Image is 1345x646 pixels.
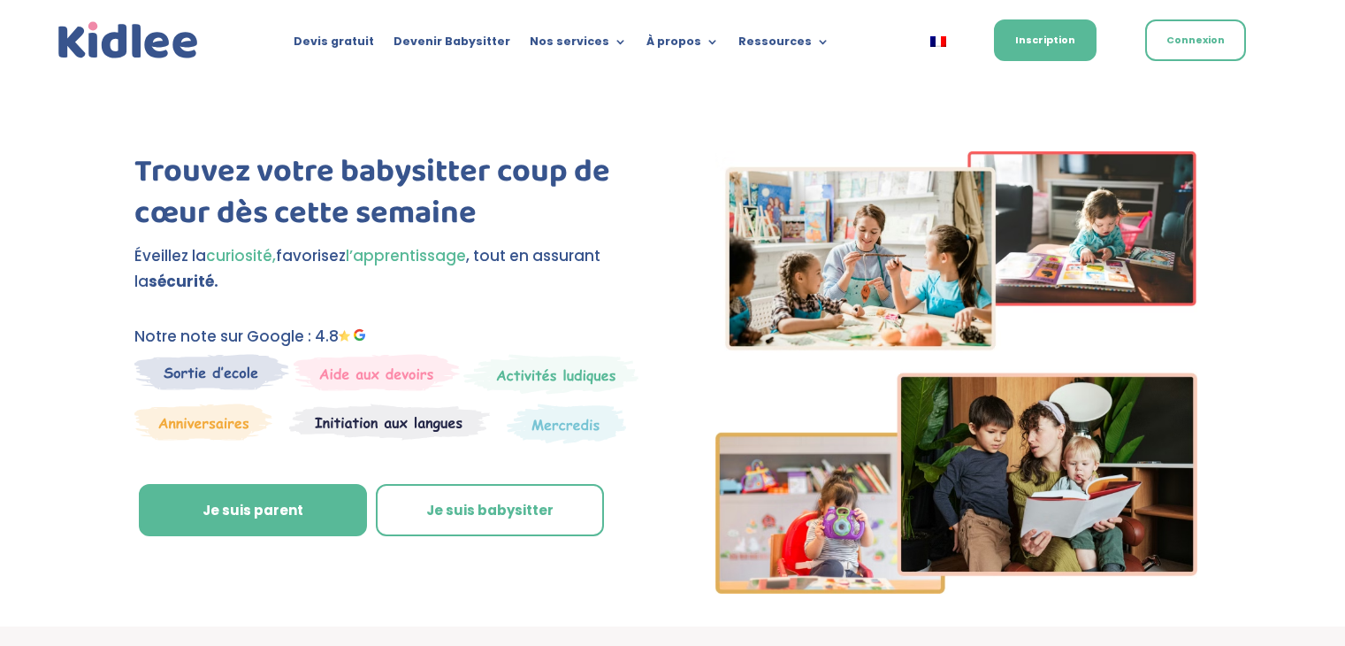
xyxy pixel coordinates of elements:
[206,245,276,266] span: curiosité,
[930,36,946,47] img: Français
[289,404,490,441] img: Atelier thematique
[134,404,272,441] img: Anniversaire
[134,324,643,350] p: Notre note sur Google : 4.8
[294,354,460,391] img: weekends
[139,484,367,537] a: Je suis parent
[54,18,203,64] a: Kidlee Logo
[54,18,203,64] img: logo_kidlee_bleu
[463,354,638,395] img: Mercredi
[376,484,604,537] a: Je suis babysitter
[738,35,829,55] a: Ressources
[294,35,374,55] a: Devis gratuit
[149,271,218,292] strong: sécurité.
[530,35,627,55] a: Nos services
[394,35,510,55] a: Devenir Babysitter
[134,243,643,295] p: Éveillez la favorisez , tout en assurant la
[994,19,1097,61] a: Inscription
[715,578,1198,599] picture: Imgs-2
[1145,19,1246,61] a: Connexion
[134,354,289,390] img: Sortie decole
[646,35,719,55] a: À propos
[346,245,466,266] span: l’apprentissage
[134,151,643,243] h1: Trouvez votre babysitter coup de cœur dès cette semaine
[507,404,626,444] img: Thematique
